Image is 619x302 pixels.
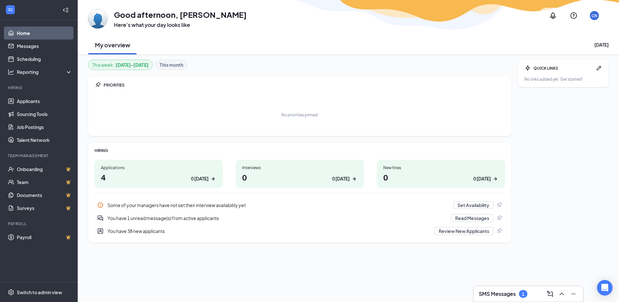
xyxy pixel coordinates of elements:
[95,199,505,212] a: InfoSome of your managers have not set their interview availability yetSet AvailabilityPin
[17,231,72,244] a: PayrollCrown
[7,6,14,13] svg: WorkstreamLogo
[8,69,14,75] svg: Analysis
[496,202,502,208] svg: Pin
[496,215,502,221] svg: Pin
[8,85,71,90] div: Hiring
[377,160,505,188] a: New hires00 [DATE]ArrowRight
[160,61,183,68] b: This month
[104,82,505,88] div: PRIORITIES
[236,160,364,188] a: Interviews00 [DATE]ArrowRight
[479,290,516,297] h3: SMS Messages
[95,225,505,238] div: You have 38 new applicants
[95,148,505,153] div: HIRING
[496,228,502,234] svg: Pin
[596,65,602,71] svg: Pen
[383,172,499,183] h1: 0
[101,172,216,183] h1: 4
[453,201,493,209] button: Set Availability
[107,228,431,234] div: You have 38 new applicants
[88,9,107,29] img: Christina Nunez
[17,189,72,202] a: DocumentsCrown
[17,289,62,296] div: Switch to admin view
[17,163,72,176] a: OnboardingCrown
[534,65,593,71] div: QUICK LINKS
[522,291,524,297] div: 1
[114,21,247,29] h3: Here’s what your day looks like
[114,9,247,20] h1: Good afternoon, [PERSON_NAME]
[17,108,72,121] a: Sourcing Tools
[524,65,531,71] svg: Bolt
[17,40,72,52] a: Messages
[95,160,223,188] a: Applications40 [DATE]ArrowRight
[591,13,597,18] div: CN
[17,202,72,215] a: SurveysCrown
[95,225,505,238] a: UserEntityYou have 38 new applicantsReview New ApplicantsPin
[8,153,71,158] div: Team Management
[544,289,555,299] button: ComposeMessage
[451,214,493,222] button: Read Messages
[556,289,566,299] button: ChevronUp
[95,82,101,88] svg: Pin
[8,221,71,226] div: Payroll
[62,7,69,13] svg: Collapse
[101,165,216,170] div: Applications
[351,176,357,182] svg: ArrowRight
[568,289,578,299] button: Minimize
[549,12,557,19] svg: Notifications
[17,95,72,108] a: Applicants
[558,290,566,298] svg: ChevronUp
[8,289,14,296] svg: Settings
[569,290,577,298] svg: Minimize
[107,202,449,208] div: Some of your managers have not set their interview availability yet
[473,175,491,182] div: 0 [DATE]
[95,212,505,225] a: DoubleChatActiveYou have 1 unread message(s) from active applicantsRead MessagesPin
[17,52,72,65] a: Scheduling
[524,76,602,82] div: No links added yet. Get started!
[97,215,104,221] svg: DoubleChatActive
[383,165,499,170] div: New hires
[116,61,149,68] b: [DATE] - [DATE]
[597,280,613,296] div: Open Intercom Messenger
[17,121,72,134] a: Job Postings
[92,61,149,68] div: This week :
[107,215,447,221] div: You have 1 unread message(s) from active applicants
[95,212,505,225] div: You have 1 unread message(s) from active applicants
[95,41,130,49] h2: My overview
[281,112,319,118] div: No priorities pinned.
[332,175,350,182] div: 0 [DATE]
[492,176,499,182] svg: ArrowRight
[434,227,493,235] button: Review New Applicants
[17,69,73,75] div: Reporting
[210,176,216,182] svg: ArrowRight
[17,176,72,189] a: TeamCrown
[97,202,104,208] svg: Info
[242,165,357,170] div: Interviews
[95,199,505,212] div: Some of your managers have not set their interview availability yet
[17,134,72,146] a: Talent Network
[17,27,72,40] a: Home
[546,290,554,298] svg: ComposeMessage
[97,228,104,234] svg: UserEntity
[242,172,357,183] h1: 0
[570,12,578,19] svg: QuestionInfo
[191,175,208,182] div: 0 [DATE]
[594,41,609,48] div: [DATE]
